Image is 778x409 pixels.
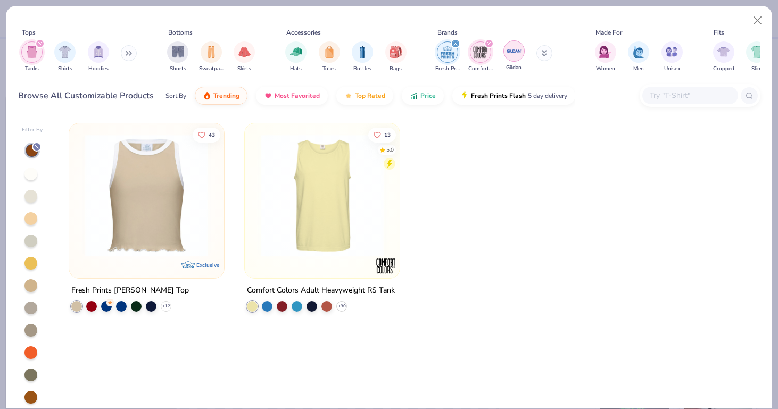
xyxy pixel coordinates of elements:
button: filter button [319,41,340,73]
button: filter button [595,41,616,73]
div: Filter By [22,126,43,134]
img: Hoodies Image [93,46,104,58]
button: filter button [468,41,493,73]
div: filter for Totes [319,41,340,73]
span: 43 [209,132,215,137]
img: Bottles Image [357,46,368,58]
button: Trending [195,87,247,105]
span: Gildan [506,64,522,72]
button: filter button [385,41,407,73]
button: filter button [661,41,683,73]
div: filter for Comfort Colors [468,41,493,73]
span: Bottles [353,65,371,73]
button: filter button [503,41,525,73]
span: Men [633,65,644,73]
div: filter for Skirts [234,41,255,73]
img: most_fav.gif [264,91,272,100]
span: Bags [390,65,402,73]
div: filter for Slim [746,41,767,73]
div: Brands [437,28,458,37]
button: Like [368,127,395,142]
img: 9f60d510-12b6-499b-b8d3-9ee402e4ec9a [80,134,213,257]
span: Totes [322,65,336,73]
img: Totes Image [324,46,335,58]
div: Made For [595,28,622,37]
div: Tops [22,28,36,37]
span: Skirts [237,65,251,73]
button: Close [748,11,768,31]
span: 13 [384,132,390,137]
div: Accessories [286,28,321,37]
div: filter for Tanks [21,41,43,73]
div: Sort By [165,91,186,101]
button: filter button [628,41,649,73]
img: Shorts Image [172,46,184,58]
button: filter button [713,41,734,73]
div: filter for Women [595,41,616,73]
img: flash.gif [460,91,469,100]
span: Fresh Prints Flash [471,91,526,100]
div: filter for Shirts [54,41,76,73]
div: filter for Hoodies [88,41,109,73]
button: filter button [199,41,224,73]
div: filter for Shorts [167,41,188,73]
span: Sweatpants [199,65,224,73]
span: Price [420,91,436,100]
button: filter button [167,41,188,73]
div: filter for Men [628,41,649,73]
div: Fits [714,28,724,37]
span: Unisex [664,65,680,73]
div: Bottoms [168,28,193,37]
span: Trending [213,91,239,100]
span: Women [596,65,615,73]
span: + 12 [162,303,170,310]
span: Most Favorited [275,91,320,100]
span: Top Rated [355,91,385,100]
button: filter button [352,41,373,73]
img: TopRated.gif [344,91,353,100]
div: filter for Bags [385,41,407,73]
span: Tanks [25,65,39,73]
span: Cropped [713,65,734,73]
img: Hats Image [290,46,302,58]
button: Price [402,87,444,105]
span: Hoodies [88,65,109,73]
div: filter for Unisex [661,41,683,73]
button: filter button [746,41,767,73]
button: filter button [435,41,460,73]
span: Comfort Colors [468,65,493,73]
div: filter for Gildan [503,40,525,72]
img: Skirts Image [238,46,251,58]
span: Shorts [170,65,186,73]
img: Cropped Image [717,46,730,58]
button: filter button [234,41,255,73]
input: Try "T-Shirt" [649,89,731,102]
div: filter for Hats [285,41,307,73]
div: filter for Bottles [352,41,373,73]
button: filter button [285,41,307,73]
img: Gildan Image [506,43,522,59]
span: Hats [290,65,302,73]
span: + 30 [337,303,345,310]
img: Sweatpants Image [205,46,217,58]
span: Slim [751,65,762,73]
span: Shirts [58,65,72,73]
span: Exclusive [197,262,220,269]
img: trending.gif [203,91,211,100]
img: Bags Image [390,46,401,58]
button: Most Favorited [256,87,328,105]
div: filter for Sweatpants [199,41,224,73]
button: Fresh Prints Flash5 day delivery [452,87,575,105]
div: Browse All Customizable Products [18,89,154,102]
button: filter button [88,41,109,73]
div: filter for Cropped [713,41,734,73]
div: Fresh Prints [PERSON_NAME] Top [71,284,189,297]
img: Tanks Image [26,46,38,58]
img: Men Image [633,46,644,58]
span: Fresh Prints [435,65,460,73]
img: Comfort Colors Image [473,44,489,60]
img: Slim Image [751,46,763,58]
div: 5.0 [386,146,393,154]
button: filter button [54,41,76,73]
div: filter for Fresh Prints [435,41,460,73]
